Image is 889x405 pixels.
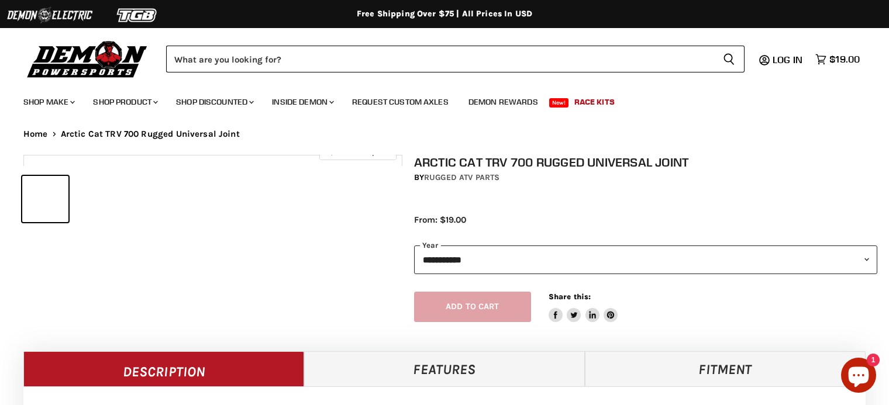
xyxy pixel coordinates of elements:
form: Product [166,46,745,72]
a: Race Kits [566,90,623,114]
a: Fitment [585,351,866,386]
span: Click to expand [325,147,390,156]
aside: Share this: [549,292,618,323]
span: New! [549,98,569,108]
h1: Arctic Cat TRV 700 Rugged Universal Joint [414,155,877,169]
img: TGB Logo 2 [94,4,181,26]
a: Log in [767,54,809,65]
ul: Main menu [15,85,857,114]
span: Arctic Cat TRV 700 Rugged Universal Joint [61,129,240,139]
a: Home [23,129,48,139]
a: Shop Product [84,90,165,114]
a: Shop Make [15,90,82,114]
span: Share this: [549,292,591,301]
a: Inside Demon [263,90,341,114]
a: Request Custom Axles [343,90,457,114]
a: $19.00 [809,51,866,68]
button: Search [714,46,745,72]
img: Demon Powersports [23,38,151,79]
a: Features [304,351,585,386]
img: Demon Electric Logo 2 [6,4,94,26]
div: by [414,171,877,184]
span: Log in [773,54,802,65]
button: IMAGE thumbnail [22,176,68,222]
input: Search [166,46,714,72]
span: $19.00 [829,54,860,65]
a: Shop Discounted [167,90,261,114]
a: Demon Rewards [460,90,547,114]
a: Rugged ATV Parts [424,172,499,182]
a: Description [23,351,304,386]
select: year [414,245,877,274]
inbox-online-store-chat: Shopify online store chat [838,358,880,396]
span: From: $19.00 [414,214,466,225]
